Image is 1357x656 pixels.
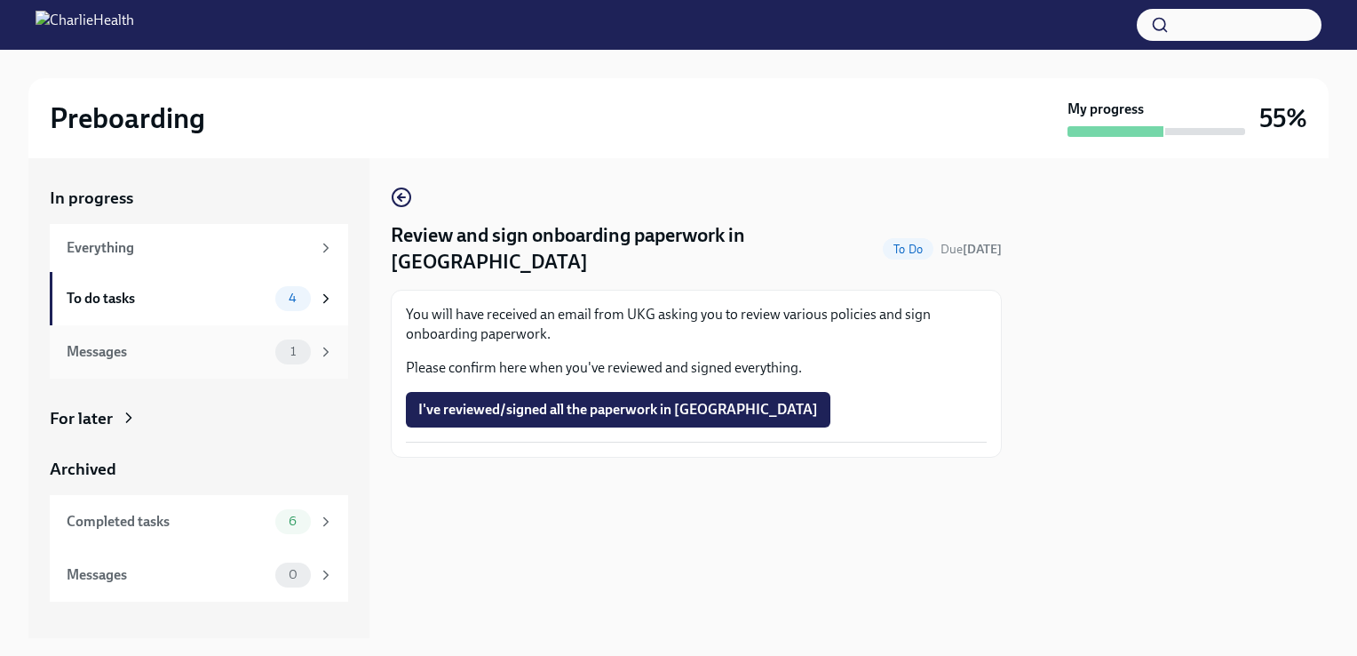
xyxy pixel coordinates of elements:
a: To do tasks4 [50,272,348,325]
a: Completed tasks6 [50,495,348,548]
a: Messages0 [50,548,348,602]
img: CharlieHealth [36,11,134,39]
h3: 55% [1259,102,1307,134]
p: You will have received an email from UKG asking you to review various policies and sign onboardin... [406,305,987,344]
a: Archived [50,458,348,481]
strong: [DATE] [963,242,1002,257]
p: Please confirm here when you've reviewed and signed everything. [406,358,987,378]
h4: Review and sign onboarding paperwork in [GEOGRAPHIC_DATA] [391,222,876,276]
a: For later [50,407,348,430]
div: Everything [67,238,311,258]
div: For later [50,407,113,430]
span: September 19th, 2025 09:00 [940,241,1002,258]
h2: Preboarding [50,100,205,136]
span: Due [940,242,1002,257]
div: Messages [67,565,268,585]
a: Everything [50,224,348,272]
span: To Do [883,243,933,256]
div: Messages [67,342,268,362]
span: I've reviewed/signed all the paperwork in [GEOGRAPHIC_DATA] [418,401,818,419]
a: Messages1 [50,325,348,379]
strong: My progress [1067,100,1144,119]
a: In progress [50,187,348,210]
span: 1 [280,345,306,358]
span: 4 [278,292,307,305]
div: Completed tasks [67,512,268,532]
button: I've reviewed/signed all the paperwork in [GEOGRAPHIC_DATA] [406,392,830,428]
div: To do tasks [67,289,268,308]
span: 0 [278,568,308,581]
span: 6 [278,515,307,528]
